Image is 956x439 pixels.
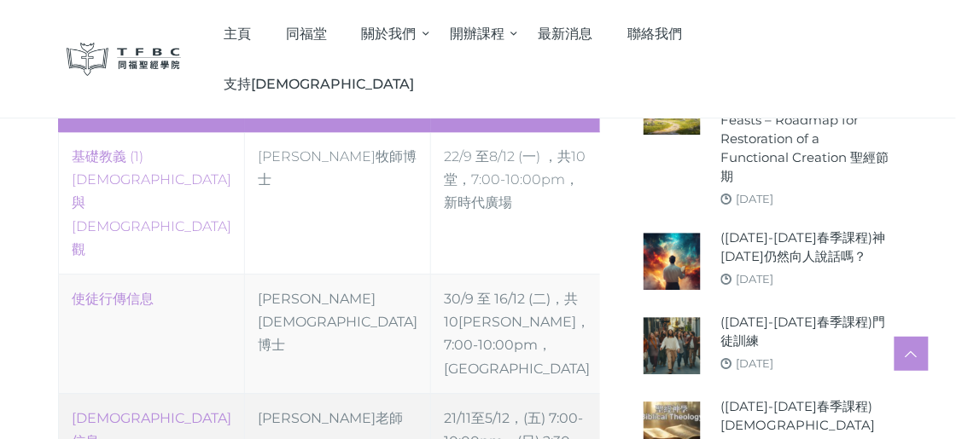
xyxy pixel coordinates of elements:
span: 關於我們 [362,26,417,42]
a: 支持[DEMOGRAPHIC_DATA] [207,59,432,109]
a: ([DATE]-[DATE]春季課程)門徒訓練 [721,313,889,350]
a: 主頁 [207,9,269,59]
a: ([DATE]-[DATE]春季課程)[DEMOGRAPHIC_DATA] [721,397,889,435]
a: [DATE] [737,192,774,205]
img: (2024-25年春季課程)神今天仍然向人說話嗎？ [644,233,701,290]
a: 使徒行傳信息 [72,291,154,307]
span: 開辦課程 [450,26,504,42]
td: 30/9 至 16/12 (二)，共10[PERSON_NAME]，7:00-10:00pm，[GEOGRAPHIC_DATA] [431,274,603,393]
a: Scroll to top [895,337,929,371]
span: 同福堂 [286,26,327,42]
span: 聯絡我們 [627,26,682,42]
a: 關於我們 [344,9,433,59]
a: ‎基礎教義 (1) [DEMOGRAPHIC_DATA]與[DEMOGRAPHIC_DATA]觀 [72,148,231,257]
span: 最新消息 [539,26,593,42]
a: 開辦課程 [433,9,522,59]
a: 同福堂 [269,9,345,59]
a: [DATE] [737,356,774,370]
td: 22/9 至8/12 (一) ，共10堂，7:00-10:00pm，新時代廣場 [431,132,603,274]
span: 支持[DEMOGRAPHIC_DATA] [224,76,414,92]
a: [DATE] [737,272,774,286]
td: [PERSON_NAME]牧師博士 [245,132,431,274]
img: (2024-25年春季課程)門徒訓練 [644,317,701,374]
img: 同福聖經學院 TFBC [67,43,181,76]
td: [PERSON_NAME][DEMOGRAPHIC_DATA]博士 [245,274,431,393]
a: 聯絡我們 [610,9,700,59]
a: 最新消息 [521,9,610,59]
a: ([DATE]-[DATE]春季課程) [DEMOGRAPHIC_DATA] Feasts – Roadmap for Restoration of a Functional Creation ... [721,73,889,186]
a: ([DATE]-[DATE]春季課程)神[DATE]仍然向人說話嗎？ [721,228,889,266]
span: 主頁 [224,26,251,42]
